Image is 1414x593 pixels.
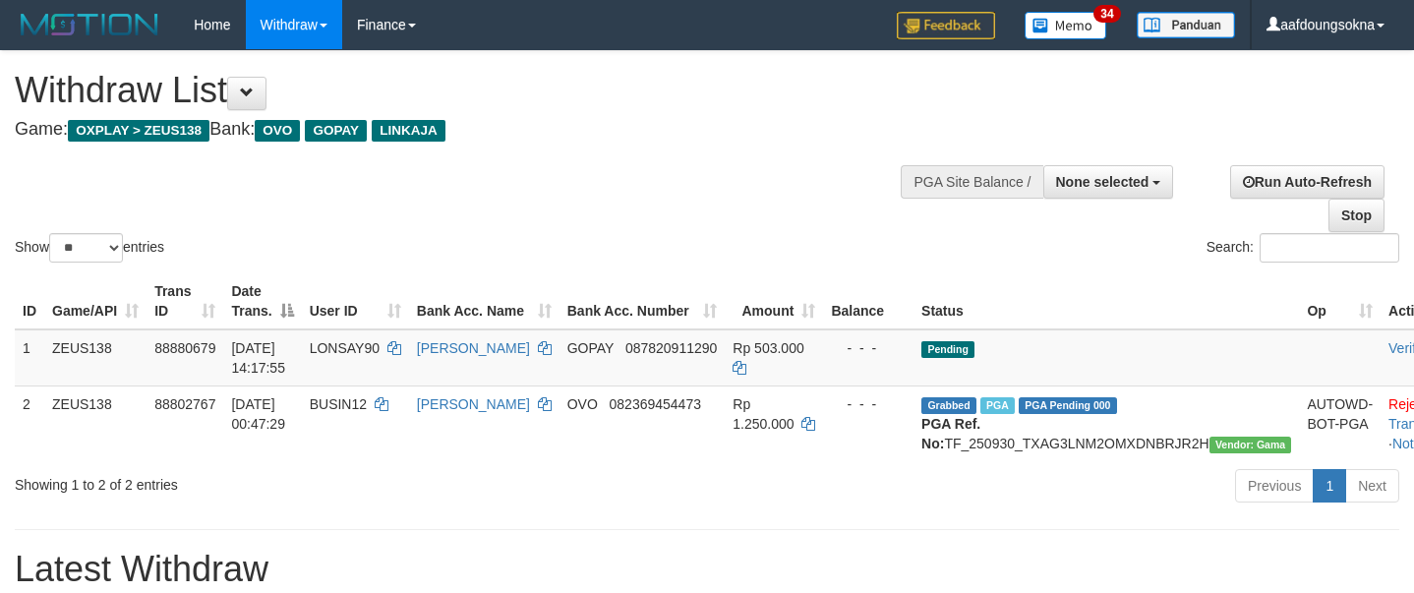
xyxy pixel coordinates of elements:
[302,273,409,329] th: User ID: activate to sort column ascending
[831,338,906,358] div: - - -
[417,340,530,356] a: [PERSON_NAME]
[68,120,209,142] span: OXPLAY > ZEUS138
[417,396,530,412] a: [PERSON_NAME]
[15,273,44,329] th: ID
[15,329,44,386] td: 1
[980,397,1015,414] span: Marked by aafsreyleap
[1025,12,1107,39] img: Button%20Memo.svg
[1328,199,1385,232] a: Stop
[154,396,215,412] span: 88802767
[231,396,285,432] span: [DATE] 00:47:29
[255,120,300,142] span: OVO
[567,396,598,412] span: OVO
[223,273,301,329] th: Date Trans.: activate to sort column descending
[1230,165,1385,199] a: Run Auto-Refresh
[921,341,974,358] span: Pending
[44,273,147,329] th: Game/API: activate to sort column ascending
[733,396,794,432] span: Rp 1.250.000
[15,120,923,140] h4: Game: Bank:
[49,233,123,263] select: Showentries
[610,396,701,412] span: Copy 082369454473 to clipboard
[1209,437,1292,453] span: Vendor URL: https://trx31.1velocity.biz
[1056,174,1149,190] span: None selected
[831,394,906,414] div: - - -
[1137,12,1235,38] img: panduan.png
[1299,385,1381,461] td: AUTOWD-BOT-PGA
[15,233,164,263] label: Show entries
[913,273,1299,329] th: Status
[15,10,164,39] img: MOTION_logo.png
[44,329,147,386] td: ZEUS138
[15,467,574,495] div: Showing 1 to 2 of 2 entries
[409,273,560,329] th: Bank Acc. Name: activate to sort column ascending
[560,273,726,329] th: Bank Acc. Number: activate to sort column ascending
[231,340,285,376] span: [DATE] 14:17:55
[15,71,923,110] h1: Withdraw List
[913,385,1299,461] td: TF_250930_TXAG3LNM2OMXDNBRJR2H
[15,550,1399,589] h1: Latest Withdraw
[725,273,823,329] th: Amount: activate to sort column ascending
[1043,165,1174,199] button: None selected
[1260,233,1399,263] input: Search:
[823,273,913,329] th: Balance
[897,12,995,39] img: Feedback.jpg
[1019,397,1117,414] span: PGA Pending
[372,120,445,142] span: LINKAJA
[1313,469,1346,503] a: 1
[310,396,367,412] span: BUSIN12
[44,385,147,461] td: ZEUS138
[1235,469,1314,503] a: Previous
[1207,233,1399,263] label: Search:
[1299,273,1381,329] th: Op: activate to sort column ascending
[310,340,380,356] span: LONSAY90
[921,416,980,451] b: PGA Ref. No:
[1093,5,1120,23] span: 34
[625,340,717,356] span: Copy 087820911290 to clipboard
[733,340,803,356] span: Rp 503.000
[1345,469,1399,503] a: Next
[567,340,614,356] span: GOPAY
[901,165,1042,199] div: PGA Site Balance /
[921,397,976,414] span: Grabbed
[154,340,215,356] span: 88880679
[15,385,44,461] td: 2
[305,120,367,142] span: GOPAY
[147,273,223,329] th: Trans ID: activate to sort column ascending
